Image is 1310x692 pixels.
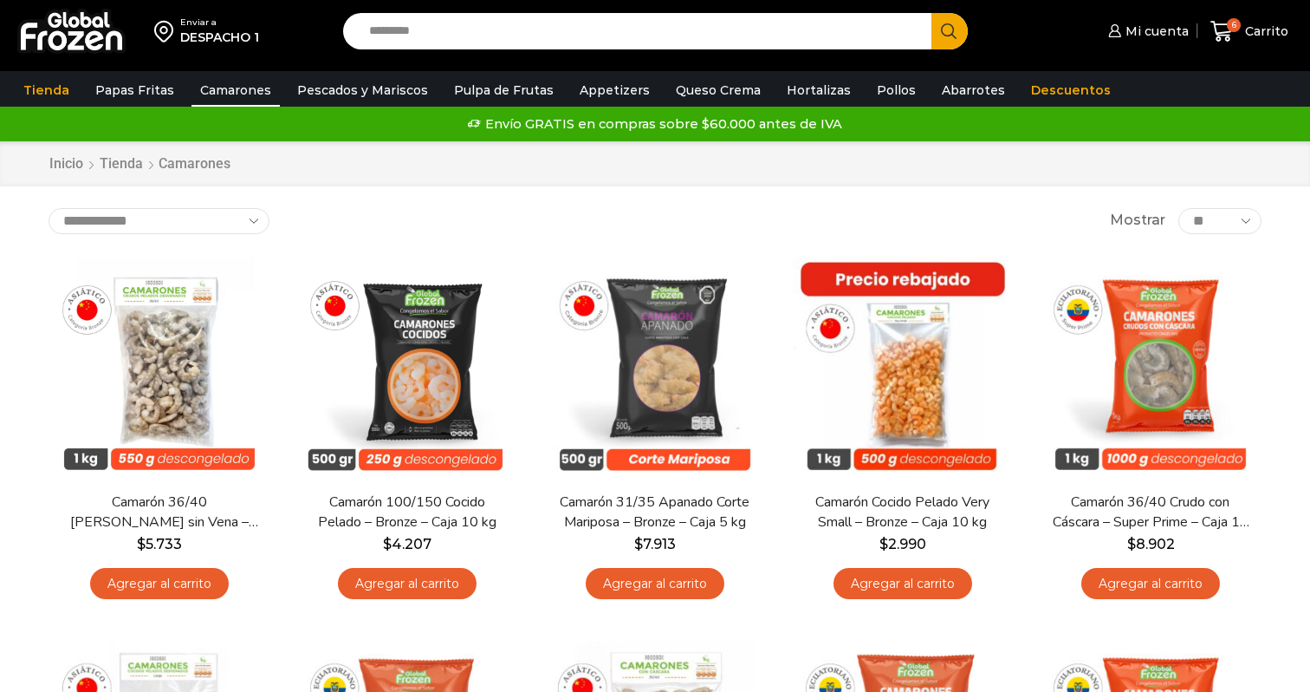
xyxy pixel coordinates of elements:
a: Hortalizas [778,74,859,107]
a: Appetizers [571,74,658,107]
button: Search button [931,13,968,49]
a: Agregar al carrito: “Camarón Cocido Pelado Very Small - Bronze - Caja 10 kg” [833,568,972,600]
a: Agregar al carrito: “Camarón 36/40 Crudo con Cáscara - Super Prime - Caja 10 kg” [1081,568,1220,600]
a: Descuentos [1022,74,1119,107]
bdi: 8.902 [1127,536,1175,552]
bdi: 2.990 [879,536,926,552]
a: Pescados y Mariscos [289,74,437,107]
a: Abarrotes [933,74,1014,107]
bdi: 5.733 [137,536,182,552]
a: Agregar al carrito: “Camarón 36/40 Crudo Pelado sin Vena - Bronze - Caja 10 kg” [90,568,229,600]
span: 6 [1227,18,1241,32]
a: Tienda [15,74,78,107]
a: Agregar al carrito: “Camarón 100/150 Cocido Pelado - Bronze - Caja 10 kg” [338,568,477,600]
span: Mi cuenta [1121,23,1189,40]
a: Camarón 36/40 Crudo con Cáscara – Super Prime – Caja 10 kg [1051,493,1250,532]
span: Carrito [1241,23,1288,40]
h1: Camarones [159,155,230,172]
a: Tienda [99,154,144,174]
a: Agregar al carrito: “Camarón 31/35 Apanado Corte Mariposa - Bronze - Caja 5 kg” [586,568,724,600]
bdi: 4.207 [383,536,431,552]
a: Camarón 36/40 [PERSON_NAME] sin Vena – Bronze – Caja 10 kg [60,493,259,532]
a: Camarón Cocido Pelado Very Small – Bronze – Caja 10 kg [803,493,1002,532]
a: Mi cuenta [1104,14,1189,49]
a: Pulpa de Frutas [445,74,562,107]
a: Camarón 100/150 Cocido Pelado – Bronze – Caja 10 kg [308,493,507,532]
span: Mostrar [1110,211,1165,231]
a: Pollos [868,74,924,107]
a: Queso Crema [667,74,769,107]
select: Pedido de la tienda [49,208,269,234]
div: Enviar a [180,16,259,29]
img: address-field-icon.svg [154,16,180,46]
span: $ [634,536,643,552]
span: $ [879,536,888,552]
span: $ [1127,536,1136,552]
a: Papas Fritas [87,74,183,107]
span: $ [383,536,392,552]
a: Camarón 31/35 Apanado Corte Mariposa – Bronze – Caja 5 kg [555,493,755,532]
a: 6 Carrito [1206,11,1293,52]
nav: Breadcrumb [49,154,230,174]
span: $ [137,536,146,552]
a: Camarones [191,74,280,107]
div: DESPACHO 1 [180,29,259,46]
a: Inicio [49,154,84,174]
bdi: 7.913 [634,536,676,552]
